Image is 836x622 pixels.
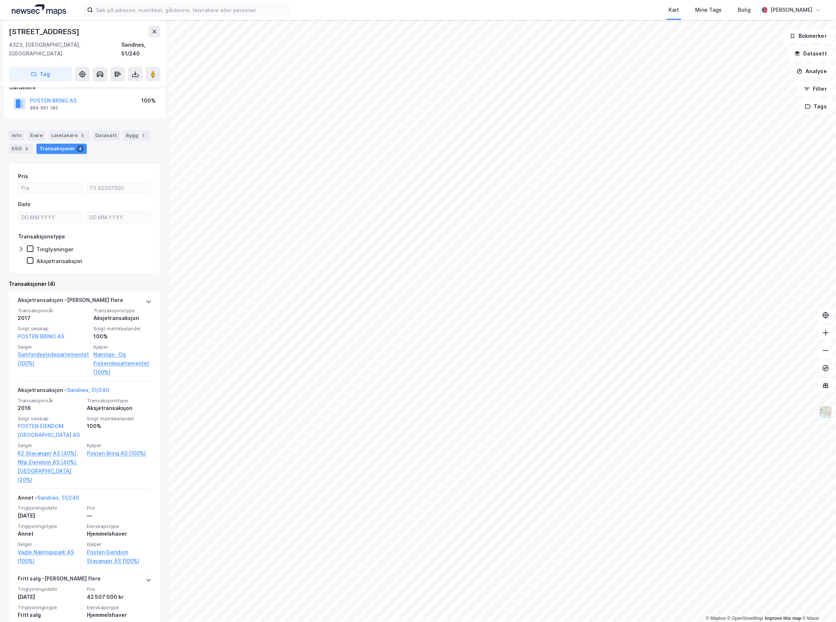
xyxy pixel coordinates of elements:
div: [DATE] [18,593,82,601]
div: Annet - [18,493,79,505]
div: 4323, [GEOGRAPHIC_DATA], [GEOGRAPHIC_DATA] [9,40,121,58]
a: Vagle Næringspark AS (100%) [18,548,82,565]
div: Aksjetransaksjon [93,314,152,323]
span: Transaksjonsår [18,398,82,404]
div: 100% [87,422,152,431]
input: DD.MM.YYYY [18,212,83,223]
input: Til 42507000 [86,183,151,194]
input: Fra [18,183,83,194]
div: Aksjetransaksjon - [18,386,109,398]
img: logo.a4113a55bc3d86da70a041830d287a7e.svg [12,4,66,15]
a: Posten Bring AS (100%) [87,449,152,458]
input: Søk på adresse, matrikkel, gårdeiere, leietakere eller personer [93,4,289,15]
a: POSTEN BRING AS [18,333,64,339]
div: Datasett [92,130,120,141]
a: POSTEN EIENDOM [GEOGRAPHIC_DATA] AS [18,423,80,438]
span: Transaksjonsår [18,308,89,314]
div: Bolig [738,6,751,14]
span: Kjøper [87,442,152,449]
div: Tinglysninger [36,246,74,253]
div: Sandnes, 51/240 [121,40,160,58]
div: Hjemmelshaver [87,611,152,619]
a: Sandnes, 51/240 [67,387,109,393]
span: Pris [87,586,152,592]
button: Bokmerker [783,29,833,43]
button: Datasett [788,46,833,61]
span: Tinglysningsdato [18,586,82,592]
input: DD.MM.YYYY [86,212,151,223]
button: Tag [9,67,72,82]
span: Tinglysningstype [18,523,82,529]
a: OpenStreetMap [728,616,763,621]
a: Mapbox [706,616,726,621]
div: Eiere [27,130,46,141]
div: Dato [18,200,31,209]
div: 2017 [18,314,89,323]
div: 4 [77,145,84,152]
span: Selger [18,344,89,350]
span: Selger [18,442,82,449]
iframe: Chat Widget [799,587,836,622]
a: K2 Stavanger AS (40%), [18,449,82,458]
div: [STREET_ADDRESS] [9,26,81,37]
span: Kjøper [87,541,152,547]
img: Z [819,405,833,419]
span: Pris [87,505,152,511]
button: Tags [799,99,833,114]
div: Pris [18,172,28,181]
span: Transaksjonstype [93,308,152,314]
span: Selger [18,541,82,547]
span: Eierskapstype [87,523,152,529]
a: Nhp Eiendom AS (40%), [18,458,82,467]
span: Tinglysningsdato [18,505,82,511]
a: Improve this map [765,616,801,621]
span: Solgt matrikkelandel [93,326,152,332]
div: 100% [93,332,152,341]
span: Solgt matrikkelandel [87,416,152,422]
div: [DATE] [18,511,82,520]
div: 100% [141,96,156,105]
div: Transaksjonstype [18,232,65,241]
div: 42 507 000 kr [87,593,152,601]
button: Filter [798,82,833,96]
span: Solgt selskap [18,326,89,332]
div: 984 661 185 [30,105,58,111]
div: ESG [9,144,33,154]
span: Eierskapstype [87,604,152,611]
div: Leietakere [49,130,89,141]
span: Tinglysningstype [18,604,82,611]
div: Bygg [123,130,150,141]
div: Aksjetransaksjon [36,258,82,265]
div: Aksjetransaksjon - [PERSON_NAME] flere [18,296,123,308]
div: 3 [23,145,31,152]
a: [GEOGRAPHIC_DATA] (20%) [18,467,82,484]
div: Aksjetransaksjon [87,404,152,413]
div: — [87,511,152,520]
div: Fritt salg [18,611,82,619]
span: Solgt selskap [18,416,82,422]
span: Kjøper [93,344,152,350]
a: Posten Eiendom Stavanger AS (100%) [87,548,152,565]
div: Mine Tags [695,6,722,14]
a: Sandnes, 51/240 [37,495,79,501]
div: Transaksjoner [36,144,87,154]
div: Kart [669,6,679,14]
div: [PERSON_NAME] [771,6,812,14]
div: 2016 [18,404,82,413]
a: Nærings- Og Fiskeridepartementet (100%) [93,350,152,377]
div: Annet [18,529,82,538]
div: Fritt salg - [PERSON_NAME] flere [18,574,101,586]
div: Hjemmelshaver [87,529,152,538]
div: Info [9,130,24,141]
span: Transaksjonstype [87,398,152,404]
button: Analyse [790,64,833,79]
a: Samferdselsdepartementet (100%) [18,350,89,368]
div: 1 [140,132,147,139]
div: Transaksjoner (4) [9,280,160,288]
div: 5 [79,132,86,139]
div: Kontrollprogram for chat [799,587,836,622]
